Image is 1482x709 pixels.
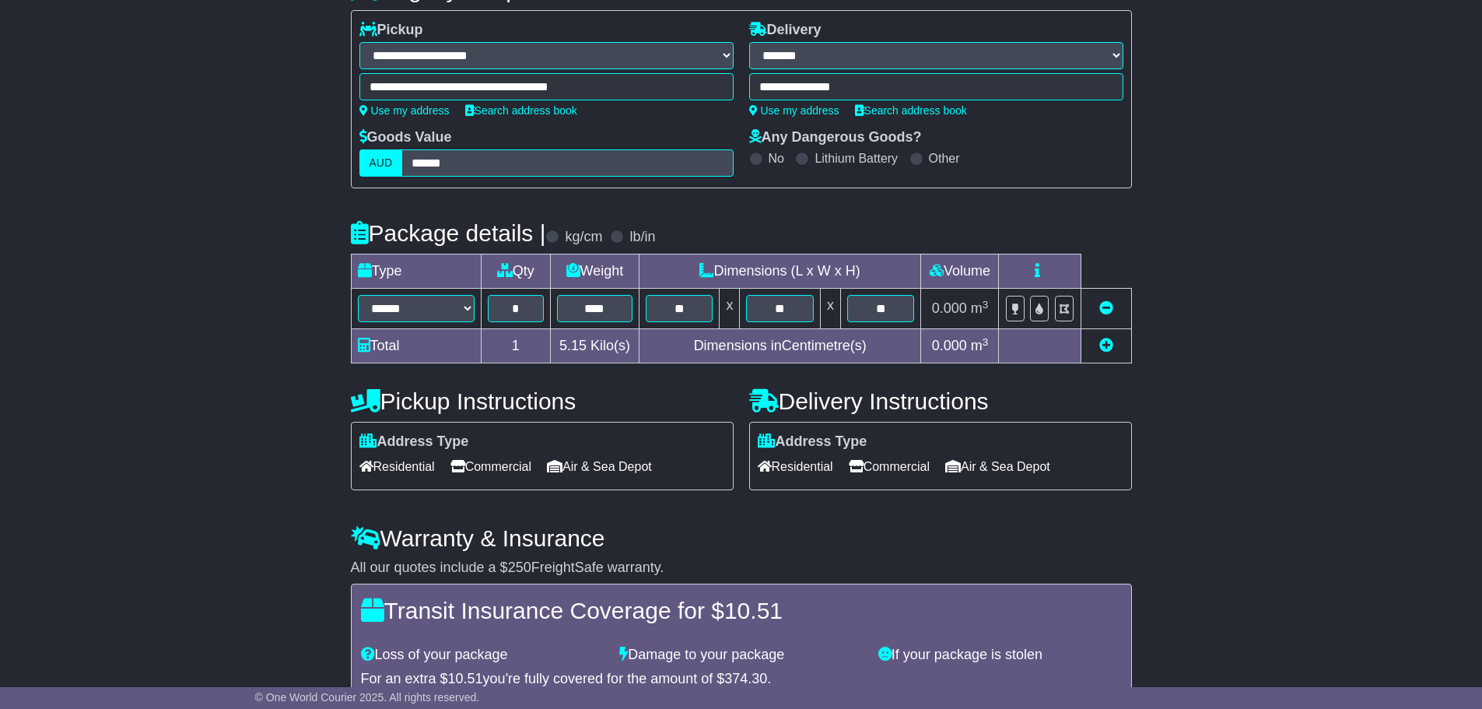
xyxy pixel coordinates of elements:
span: 0.000 [932,338,967,353]
td: Volume [921,254,999,289]
span: Air & Sea Depot [945,455,1050,479]
div: If your package is stolen [871,647,1130,664]
span: 250 [508,560,531,575]
span: Residential [359,455,435,479]
a: Add new item [1099,338,1113,353]
span: 0.000 [932,300,967,316]
a: Search address book [465,104,577,117]
h4: Pickup Instructions [351,388,734,414]
td: Total [351,329,481,363]
label: lb/in [629,229,655,246]
div: For an extra $ you're fully covered for the amount of $ . [361,671,1122,688]
span: 374.30 [724,671,767,686]
label: Any Dangerous Goods? [749,129,922,146]
td: Weight [550,254,639,289]
label: Delivery [749,22,822,39]
label: Address Type [359,433,469,451]
h4: Delivery Instructions [749,388,1132,414]
span: Commercial [849,455,930,479]
span: Residential [758,455,833,479]
sup: 3 [983,336,989,348]
a: Search address book [855,104,967,117]
td: x [720,289,740,329]
div: Loss of your package [353,647,612,664]
a: Use my address [749,104,839,117]
label: No [769,151,784,166]
td: Type [351,254,481,289]
div: Damage to your package [611,647,871,664]
span: 5.15 [559,338,587,353]
h4: Package details | [351,220,546,246]
h4: Transit Insurance Coverage for $ [361,598,1122,623]
label: Other [929,151,960,166]
h4: Warranty & Insurance [351,525,1132,551]
td: Kilo(s) [550,329,639,363]
a: Remove this item [1099,300,1113,316]
div: All our quotes include a $ FreightSafe warranty. [351,560,1132,577]
span: 10.51 [724,598,783,623]
label: Goods Value [359,129,452,146]
span: m [971,338,989,353]
span: Air & Sea Depot [547,455,652,479]
td: x [820,289,840,329]
label: kg/cm [565,229,602,246]
label: Lithium Battery [815,151,898,166]
span: © One World Courier 2025. All rights reserved. [255,691,480,704]
label: AUD [359,149,403,177]
span: Commercial [450,455,531,479]
span: 10.51 [448,671,483,686]
td: Dimensions in Centimetre(s) [639,329,921,363]
td: Dimensions (L x W x H) [639,254,921,289]
sup: 3 [983,299,989,311]
label: Pickup [359,22,423,39]
a: Use my address [359,104,450,117]
td: 1 [481,329,550,363]
label: Address Type [758,433,867,451]
span: m [971,300,989,316]
td: Qty [481,254,550,289]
